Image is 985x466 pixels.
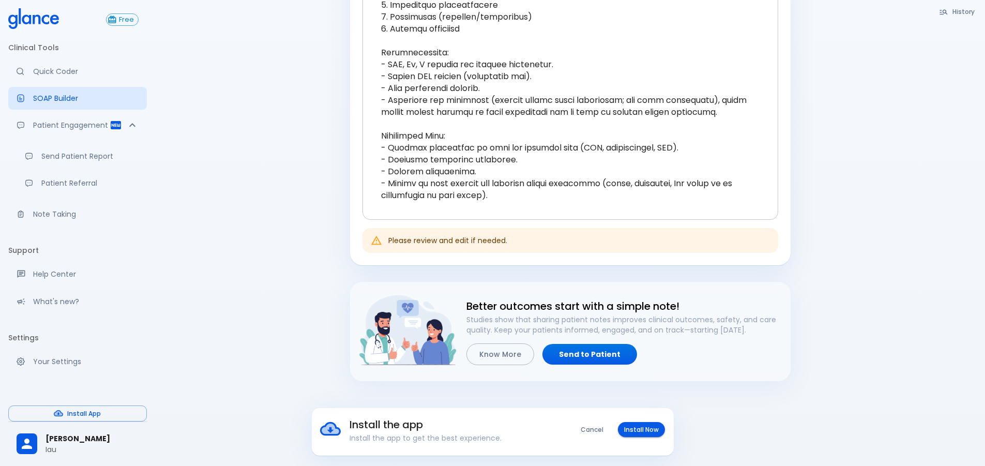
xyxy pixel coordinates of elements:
[8,60,147,83] a: Moramiz: Find ICD10AM codes instantly
[33,120,110,130] p: Patient Engagement
[8,426,147,462] div: [PERSON_NAME]Iau
[542,344,637,365] a: Send to Patient
[33,93,139,103] p: SOAP Builder
[17,172,147,194] a: Receive patient referrals
[934,4,981,19] button: History
[8,263,147,285] a: Get help from our support team
[8,238,147,263] li: Support
[33,269,139,279] p: Help Center
[8,325,147,350] li: Settings
[8,114,147,137] div: Patient Reports & Referrals
[466,298,782,314] h6: Better outcomes start with a simple note!
[106,13,147,26] a: Click to view or change your subscription
[350,433,548,443] p: Install the app to get the best experience.
[33,356,139,367] p: Your Settings
[8,87,147,110] a: Docugen: Compose a clinical documentation in seconds
[46,444,139,455] p: Iau
[350,416,548,433] h6: Install the app
[618,422,665,437] button: Install Now
[8,405,147,422] button: Install App
[33,296,139,307] p: What's new?
[358,290,458,370] img: doctor-and-patient-engagement-HyWS9NFy.png
[41,151,139,161] p: Send Patient Report
[388,231,507,250] div: Please review and edit if needed.
[33,66,139,77] p: Quick Coder
[115,16,138,24] span: Free
[33,209,139,219] p: Note Taking
[466,343,534,366] button: Know More
[574,422,610,437] button: Cancel
[8,203,147,226] a: Advanced note-taking
[41,178,139,188] p: Patient Referral
[8,350,147,373] a: Manage your settings
[8,290,147,313] div: Recent updates and feature releases
[8,35,147,60] li: Clinical Tools
[17,145,147,168] a: Send a patient summary
[106,13,139,26] button: Free
[46,433,139,444] span: [PERSON_NAME]
[466,314,782,335] p: Studies show that sharing patient notes improves clinical outcomes, safety, and care quality. Kee...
